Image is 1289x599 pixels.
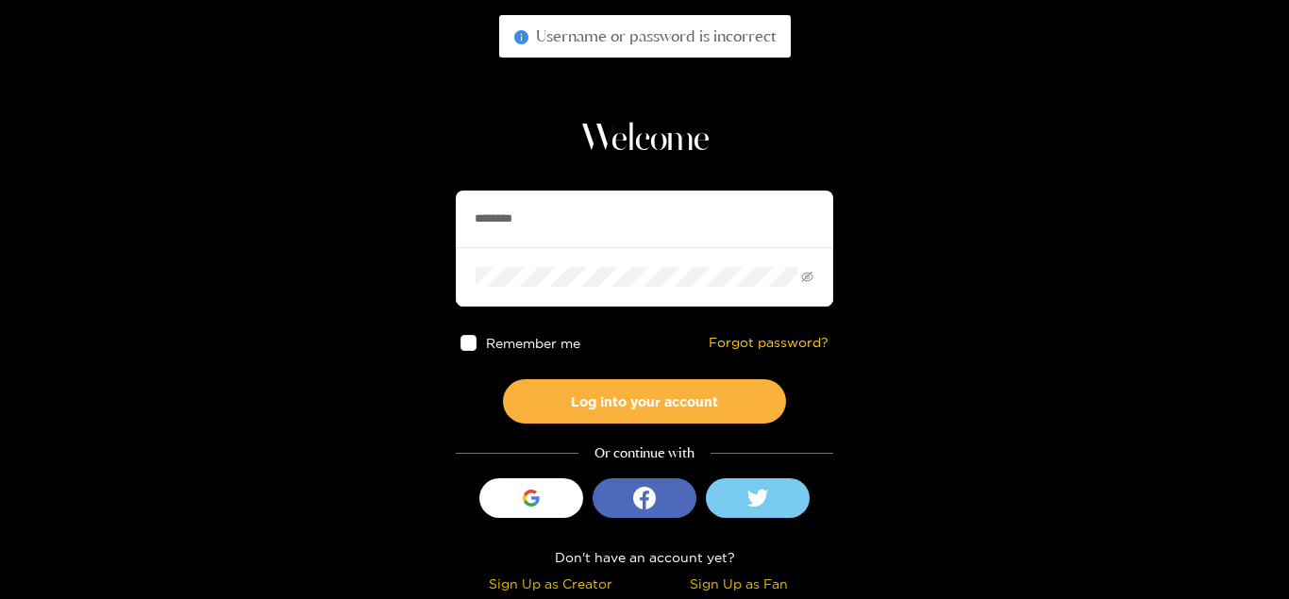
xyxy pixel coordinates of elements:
[514,30,528,44] span: info-circle
[801,271,813,283] span: eye-invisible
[536,26,776,45] span: Username or password is incorrect
[456,546,833,568] div: Don't have an account yet?
[456,117,833,162] h1: Welcome
[709,335,829,351] a: Forgot password?
[486,336,580,350] span: Remember me
[649,573,829,594] div: Sign Up as Fan
[456,442,833,464] div: Or continue with
[503,379,786,424] button: Log into your account
[460,573,640,594] div: Sign Up as Creator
